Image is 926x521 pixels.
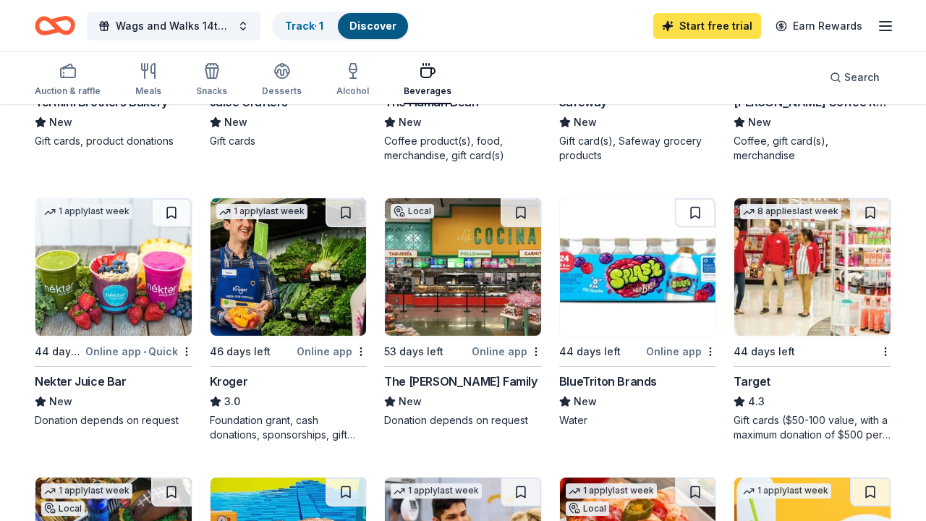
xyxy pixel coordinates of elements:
[559,198,717,428] a: Image for BlueTriton Brands44 days leftOnline appBlueTriton BrandsNewWater
[224,393,240,410] span: 3.0
[740,204,841,219] div: 8 applies last week
[135,85,161,97] div: Meals
[734,198,891,442] a: Image for Target8 applieslast week44 days leftTarget4.3Gift cards ($50-100 value, with a maximum ...
[272,12,409,41] button: Track· 1Discover
[210,198,368,442] a: Image for Kroger1 applylast week46 days leftOnline appKroger3.0Foundation grant, cash donations, ...
[740,483,831,499] div: 1 apply last week
[143,346,146,357] span: •
[734,198,891,336] img: Image for Target
[399,114,422,131] span: New
[844,69,880,86] span: Search
[566,483,657,499] div: 1 apply last week
[196,56,227,104] button: Snacks
[384,134,542,163] div: Coffee product(s), food, merchandise, gift card(s)
[211,198,367,336] img: Image for Kroger
[748,114,771,131] span: New
[35,343,82,360] div: 44 days left
[574,393,597,410] span: New
[574,114,597,131] span: New
[210,373,248,390] div: Kroger
[85,342,192,360] div: Online app Quick
[35,56,101,104] button: Auction & raffle
[35,198,192,336] img: Image for Nekter Juice Bar
[559,343,621,360] div: 44 days left
[41,501,85,516] div: Local
[262,85,302,97] div: Desserts
[404,85,451,97] div: Beverages
[767,13,871,39] a: Earn Rewards
[349,20,396,32] a: Discover
[285,20,323,32] a: Track· 1
[210,134,368,148] div: Gift cards
[472,342,542,360] div: Online app
[384,413,542,428] div: Donation depends on request
[35,198,192,428] a: Image for Nekter Juice Bar1 applylast week44 days leftOnline app•QuickNekter Juice BarNewDonation...
[135,56,161,104] button: Meals
[818,63,891,92] button: Search
[210,413,368,442] div: Foundation grant, cash donations, sponsorships, gift card(s), Kroger products
[391,483,482,499] div: 1 apply last week
[384,198,542,428] a: Image for The Gonzalez FamilyLocal53 days leftOnline appThe [PERSON_NAME] FamilyNewDonation depen...
[210,343,271,360] div: 46 days left
[35,134,192,148] div: Gift cards, product donations
[391,204,434,219] div: Local
[35,85,101,97] div: Auction & raffle
[734,373,770,390] div: Target
[41,204,132,219] div: 1 apply last week
[559,134,717,163] div: Gift card(s), Safeway grocery products
[734,343,795,360] div: 44 days left
[297,342,367,360] div: Online app
[748,393,765,410] span: 4.3
[653,13,761,39] a: Start free trial
[384,343,443,360] div: 53 days left
[35,413,192,428] div: Donation depends on request
[49,393,72,410] span: New
[35,373,127,390] div: Nekter Juice Bar
[560,198,716,336] img: Image for BlueTriton Brands
[646,342,716,360] div: Online app
[399,393,422,410] span: New
[87,12,260,41] button: Wags and Walks 14th Annual Online Auction
[404,56,451,104] button: Beverages
[385,198,541,336] img: Image for The Gonzalez Family
[559,373,657,390] div: BlueTriton Brands
[559,413,717,428] div: Water
[224,114,247,131] span: New
[35,9,75,43] a: Home
[196,85,227,97] div: Snacks
[336,56,369,104] button: Alcohol
[262,56,302,104] button: Desserts
[49,114,72,131] span: New
[384,373,537,390] div: The [PERSON_NAME] Family
[116,17,231,35] span: Wags and Walks 14th Annual Online Auction
[336,85,369,97] div: Alcohol
[734,134,891,163] div: Coffee, gift card(s), merchandise
[566,501,609,516] div: Local
[734,413,891,442] div: Gift cards ($50-100 value, with a maximum donation of $500 per year)
[216,204,307,219] div: 1 apply last week
[41,483,132,499] div: 1 apply last week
